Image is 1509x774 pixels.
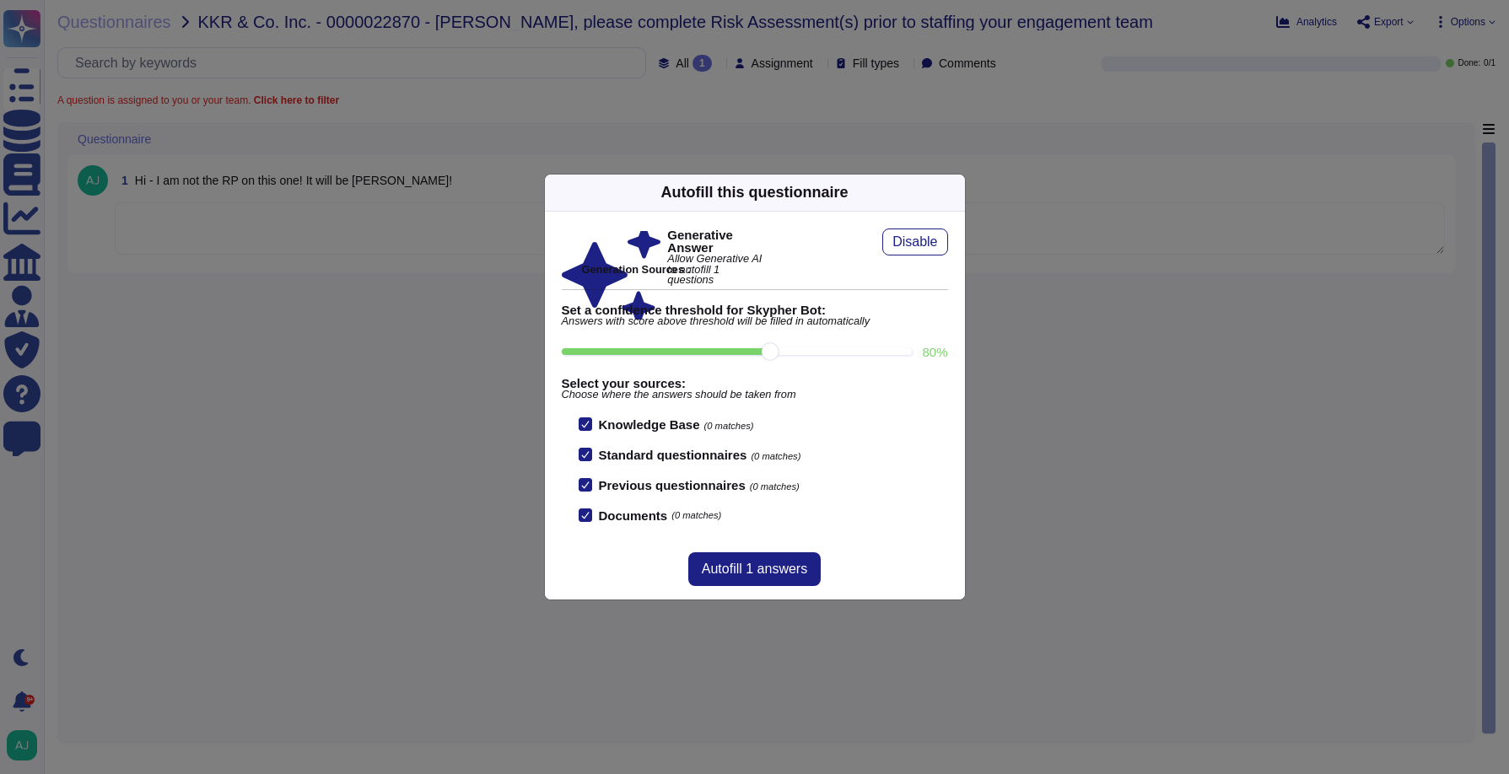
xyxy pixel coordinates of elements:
b: Documents [599,509,668,522]
span: Answers with score above threshold will be filled in automatically [562,316,948,327]
span: (0 matches) [704,421,754,431]
span: Choose where the answers should be taken from [562,390,948,400]
button: Disable [882,228,947,255]
div: Autofill this questionnaire [660,181,848,204]
span: (0 matches) [671,511,721,520]
label: 80 % [922,346,947,358]
b: Standard questionnaires [599,448,747,462]
b: Previous questionnaires [599,478,746,492]
b: Knowledge Base [599,417,700,432]
b: Select your sources: [562,377,948,390]
span: Allow Generative AI to autofill 1 questions [667,254,767,286]
b: Generative Answer [667,228,767,254]
span: Autofill 1 answers [702,562,807,576]
b: Set a confidence threshold for Skypher Bot: [562,304,948,316]
button: Autofill 1 answers [688,552,821,586]
span: Disable [892,235,937,249]
span: (0 matches) [751,451,800,461]
span: (0 matches) [750,481,800,492]
b: Generation Sources : [582,263,691,276]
